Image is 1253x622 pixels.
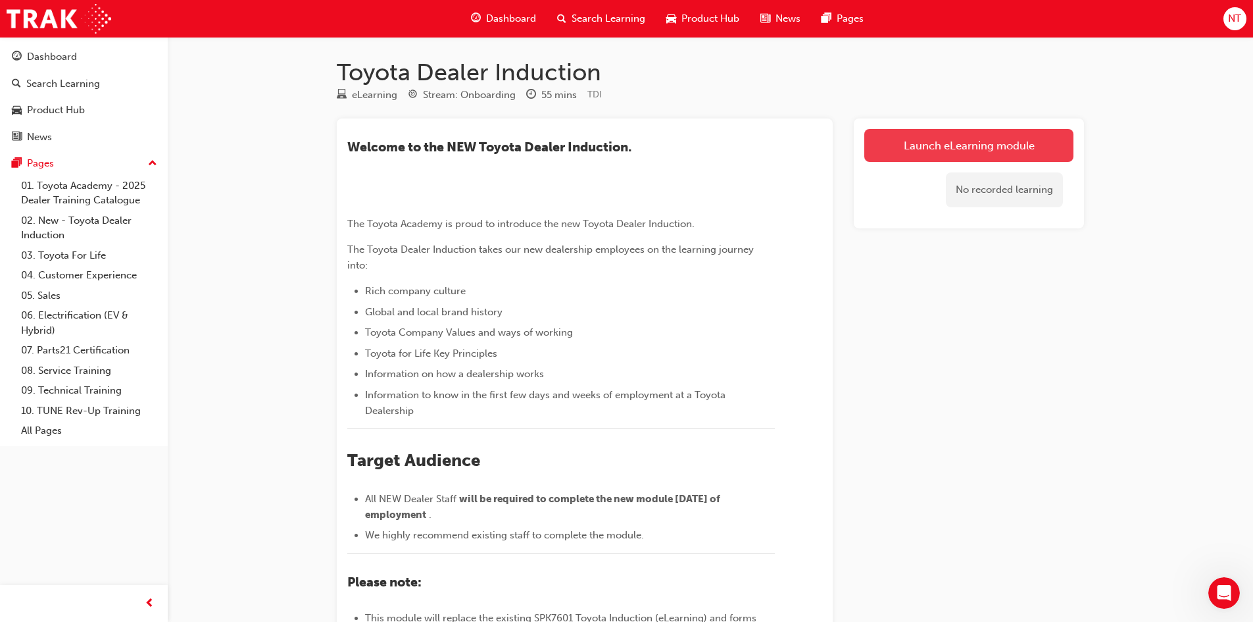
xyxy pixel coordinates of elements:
button: Pages [5,151,162,176]
a: car-iconProduct Hub [656,5,750,32]
a: 02. New - Toyota Dealer Induction [16,211,162,246]
span: Information to know in the first few days and weeks of employment at a Toyota Dealership [365,389,728,417]
a: guage-iconDashboard [460,5,547,32]
span: Rich company culture [365,285,466,297]
span: Dashboard [486,11,536,26]
span: learningResourceType_ELEARNING-icon [337,90,347,101]
a: 03. Toyota For Life [16,246,162,266]
a: 07. Parts21 Certification [16,340,162,361]
a: 01. Toyota Academy - 2025 Dealer Training Catalogue [16,176,162,211]
span: car-icon [666,11,676,27]
span: news-icon [760,11,770,27]
a: 04. Customer Experience [16,265,162,286]
a: 08. Service Training [16,361,162,381]
a: pages-iconPages [811,5,874,32]
div: Product Hub [27,103,85,118]
a: search-iconSearch Learning [547,5,656,32]
span: car-icon [12,105,22,117]
span: pages-icon [822,11,831,27]
span: news-icon [12,132,22,143]
div: Duration [526,87,577,103]
span: Pages [837,11,864,26]
h1: Toyota Dealer Induction [337,58,1084,87]
span: All NEW Dealer Staff [365,493,456,505]
div: Stream [408,87,516,103]
span: News [775,11,800,26]
span: Please note: [347,575,422,590]
span: Global and local brand history [365,306,503,318]
span: prev-icon [145,596,155,612]
span: pages-icon [12,158,22,170]
div: No recorded learning [946,172,1063,207]
span: search-icon [12,78,21,90]
span: The Toyota Academy is proud to introduce the new Toyota Dealer Induction. [347,218,695,230]
a: 05. Sales [16,286,162,306]
span: search-icon [557,11,566,27]
span: Product Hub [681,11,739,26]
span: Toyota for Life Key Principles [365,348,497,359]
span: Toyota Company Values and ways of working [365,326,573,338]
a: Search Learning [5,72,162,96]
button: NT [1223,7,1246,30]
span: ​Welcome to the NEW Toyota Dealer Induction. [347,140,631,155]
a: 10. TUNE Rev-Up Training [16,401,162,421]
div: Pages [27,156,54,171]
img: Trak [7,4,111,34]
button: DashboardSearch LearningProduct HubNews [5,42,162,151]
a: Dashboard [5,45,162,69]
span: . [429,509,431,521]
div: 55 mins [541,88,577,103]
span: guage-icon [12,51,22,63]
div: Stream: Onboarding [423,88,516,103]
div: Search Learning [26,76,100,91]
span: will be required to complete the new module [DATE] of employment [365,493,722,521]
a: Launch eLearning module [864,129,1073,162]
div: News [27,130,52,145]
span: Target Audience [347,450,480,471]
a: 09. Technical Training [16,380,162,401]
div: Type [337,87,397,103]
div: Dashboard [27,49,77,65]
span: Information on how a dealership works [365,368,544,380]
div: eLearning [352,88,397,103]
a: news-iconNews [750,5,811,32]
span: We highly recommend existing staff to complete the module. [365,529,644,541]
a: Product Hub [5,98,162,122]
a: All Pages [16,421,162,441]
a: News [5,125,162,149]
span: guage-icon [471,11,481,27]
a: 06. Electrification (EV & Hybrid) [16,305,162,340]
span: NT [1228,11,1241,26]
span: clock-icon [526,90,536,101]
span: Learning resource code [587,89,602,100]
span: target-icon [408,90,418,101]
span: Search Learning [572,11,645,26]
iframe: Intercom live chat [1208,577,1240,609]
span: The Toyota Dealer Induction takes our new dealership employees on the learning journey into: [347,244,756,271]
span: up-icon [148,155,157,172]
